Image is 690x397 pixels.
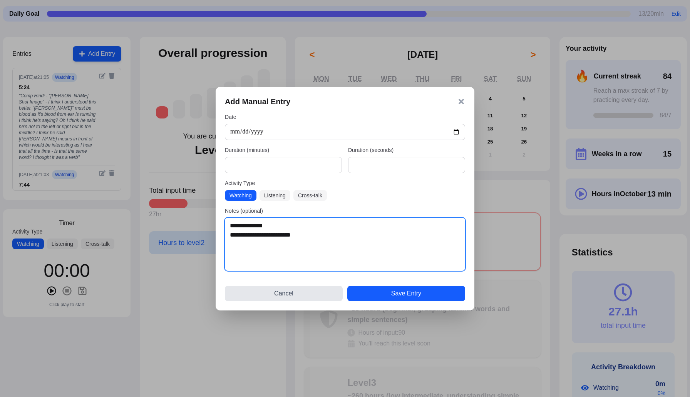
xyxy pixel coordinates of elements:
[225,146,342,154] label: Duration (minutes)
[225,179,465,187] label: Activity Type
[347,286,465,301] button: Save Entry
[225,113,465,121] label: Date
[293,190,327,201] button: Cross-talk
[348,146,465,154] label: Duration (seconds)
[225,96,290,107] h3: Add Manual Entry
[225,286,343,301] button: Cancel
[225,207,465,215] label: Notes (optional)
[225,190,256,201] button: Watching
[260,190,290,201] button: Listening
